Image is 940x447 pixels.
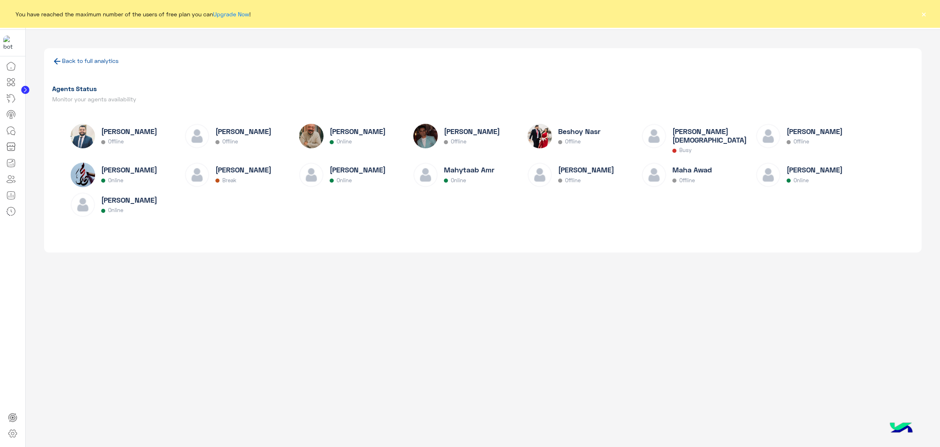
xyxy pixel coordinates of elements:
h6: [PERSON_NAME] [330,165,386,174]
h6: [PERSON_NAME] [215,127,271,136]
h6: Mahytaab Amr [444,165,494,174]
p: Offline [679,177,695,183]
h6: [PERSON_NAME] [787,127,842,136]
h6: [PERSON_NAME][DEMOGRAPHIC_DATA] [672,127,753,144]
p: Offline [222,139,238,145]
h6: [PERSON_NAME] [444,127,500,136]
span: You have reached the maximum number of the users of free plan you can ! [16,10,251,18]
h6: [PERSON_NAME] [787,165,842,174]
p: Offline [108,139,124,145]
h6: [PERSON_NAME] [101,196,157,204]
p: Break [222,177,236,183]
p: Offline [565,177,581,183]
p: Online [337,177,352,183]
h6: Maha Awad [672,165,712,174]
a: Upgrade Now [213,11,249,18]
p: Busy [679,147,692,153]
p: Offline [794,139,809,145]
img: 1403182699927242 [3,36,18,50]
p: Online [337,139,352,145]
a: Back to full analytics [62,57,119,64]
p: Online [108,207,123,213]
h6: Beshoy Nasr [558,127,601,136]
h6: [PERSON_NAME] [558,165,614,174]
h1: Agents Status [52,85,480,93]
p: Offline [565,139,581,145]
img: hulul-logo.png [887,414,916,443]
p: Online [451,177,466,183]
p: Online [108,177,123,183]
p: Online [794,177,809,183]
h5: Monitor your agents availability [52,96,480,103]
h6: [PERSON_NAME] [101,127,157,136]
h6: [PERSON_NAME] [215,165,271,174]
h6: [PERSON_NAME] [101,165,157,174]
p: Offline [451,139,466,145]
h6: [PERSON_NAME] [330,127,386,136]
button: × [920,10,928,18]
